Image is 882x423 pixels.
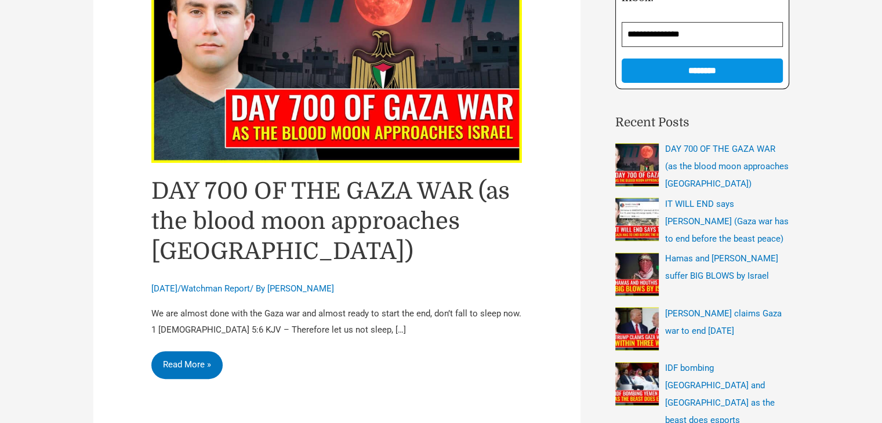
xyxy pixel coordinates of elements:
[151,306,522,338] p: We are almost done with the Gaza war and almost ready to start the end, don’t fall to sleep now. ...
[665,308,782,336] a: [PERSON_NAME] claims Gaza war to end [DATE]
[151,178,510,265] a: DAY 700 OF THE GAZA WAR (as the blood moon approaches [GEOGRAPHIC_DATA])
[151,283,522,296] div: / / By
[622,22,783,47] input: Email Address *
[665,199,789,244] a: IT WILL END says [PERSON_NAME] (Gaza war has to end before the beast peace)
[665,253,778,281] a: Hamas and [PERSON_NAME] suffer BIG BLOWS by Israel
[151,283,177,294] span: [DATE]
[615,114,789,132] h2: Recent Posts
[267,283,334,294] a: [PERSON_NAME]
[665,144,789,189] a: DAY 700 OF THE GAZA WAR (as the blood moon approaches [GEOGRAPHIC_DATA])
[181,283,250,294] a: Watchman Report
[151,351,223,379] a: Read More »
[151,53,522,64] a: Read: DAY 700 OF THE GAZA WAR (as the blood moon approaches Israel)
